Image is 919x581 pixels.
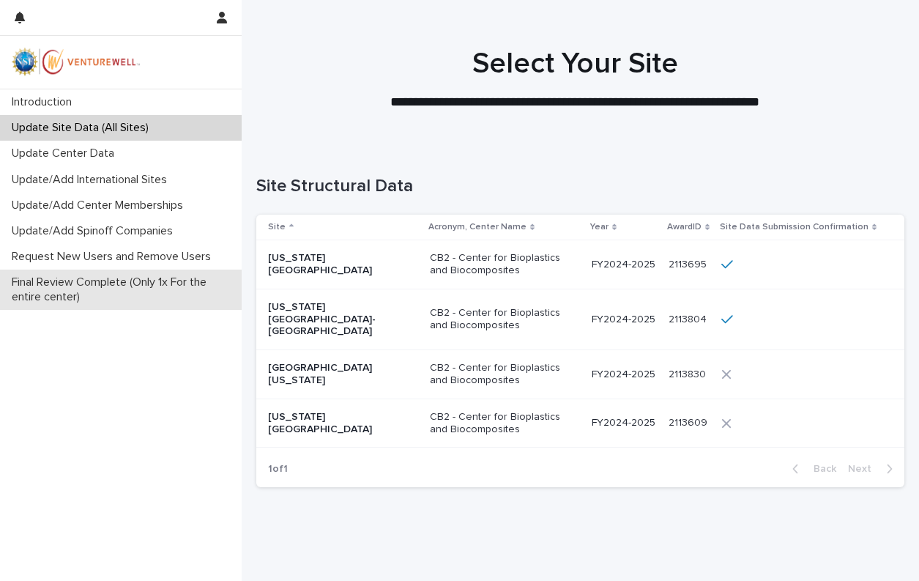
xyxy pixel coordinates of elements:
span: Next [848,464,880,474]
span: Back [805,464,836,474]
tr: [GEOGRAPHIC_DATA][US_STATE]CB2 - Center for Bioplastics and BiocompositesFY2024-202521138302113830 [256,350,904,399]
p: Update/Add Spinoff Companies [6,224,185,238]
p: [US_STATE][GEOGRAPHIC_DATA]-[GEOGRAPHIC_DATA] [268,301,414,338]
p: [GEOGRAPHIC_DATA][US_STATE] [268,362,414,387]
button: Back [781,462,842,475]
p: Update Center Data [6,147,126,160]
p: FY2024-2025 [592,259,657,271]
p: [US_STATE][GEOGRAPHIC_DATA] [268,411,414,436]
p: Site [268,219,286,235]
p: 2113695 [669,256,710,271]
p: 1 of 1 [256,451,299,487]
p: FY2024-2025 [592,314,657,326]
p: Acronym, Center Name [428,219,527,235]
p: FY2024-2025 [592,369,657,381]
p: CB2 - Center for Bioplastics and Biocomposites [430,362,576,387]
p: Update Site Data (All Sites) [6,121,160,135]
p: Year [590,219,609,235]
p: Site Data Submission Confirmation [720,219,868,235]
p: CB2 - Center for Bioplastics and Biocomposites [430,411,576,436]
p: 2113830 [669,366,709,381]
button: Next [842,462,904,475]
p: Update/Add Center Memberships [6,199,195,212]
tr: [US_STATE][GEOGRAPHIC_DATA]CB2 - Center for Bioplastics and BiocompositesFY2024-202521136092113609 [256,399,904,448]
p: Update/Add International Sites [6,173,179,187]
p: CB2 - Center for Bioplastics and Biocomposites [430,307,576,332]
p: 2113609 [669,414,710,429]
p: [US_STATE][GEOGRAPHIC_DATA] [268,252,414,277]
p: Request New Users and Remove Users [6,250,223,264]
p: AwardID [667,219,702,235]
h1: Select Your Site [256,46,893,81]
img: mWhVGmOKROS2pZaMU8FQ [12,48,141,77]
p: Introduction [6,95,83,109]
p: 2113804 [669,311,710,326]
p: Final Review Complete (Only 1x For the entire center) [6,275,242,303]
h1: Site Structural Data [256,176,904,197]
tr: [US_STATE][GEOGRAPHIC_DATA]CB2 - Center for Bioplastics and BiocompositesFY2024-202521136952113695 [256,240,904,289]
tr: [US_STATE][GEOGRAPHIC_DATA]-[GEOGRAPHIC_DATA]CB2 - Center for Bioplastics and BiocompositesFY2024... [256,289,904,349]
p: CB2 - Center for Bioplastics and Biocomposites [430,252,576,277]
p: FY2024-2025 [592,417,657,429]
